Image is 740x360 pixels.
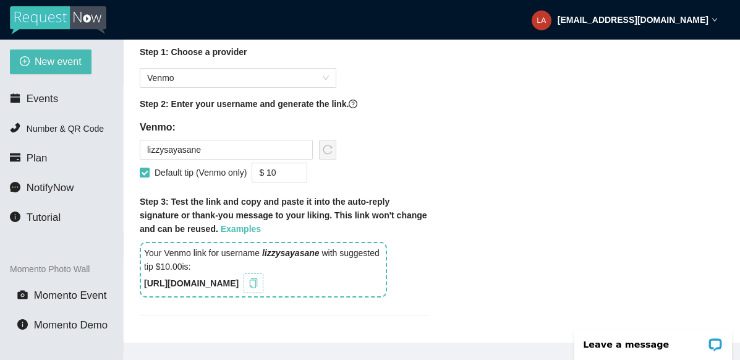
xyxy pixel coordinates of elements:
[558,15,708,25] strong: [EMAIL_ADDRESS][DOMAIN_NAME]
[244,273,263,293] button: copy
[27,182,74,194] span: NotifyNow
[140,120,336,135] h5: Venmo:
[319,140,336,160] button: reload
[35,54,82,69] span: New event
[27,93,58,105] span: Events
[27,212,61,223] span: Tutorial
[10,93,20,103] span: calendar
[140,47,247,57] b: Step 1: Choose a provider
[10,152,20,163] span: credit-card
[10,182,20,192] span: message
[10,122,20,133] span: phone
[144,278,239,288] b: [URL][DOMAIN_NAME]
[140,99,349,109] b: Step 2: Enter your username and generate the link.
[27,124,104,134] span: Number & QR Code
[17,289,28,300] span: camera
[27,152,48,164] span: Plan
[566,321,740,360] iframe: LiveChat chat widget
[10,212,20,222] span: info-circle
[221,224,261,234] a: Examples
[10,6,106,35] img: RequestNow
[140,140,313,160] input: Venmo username (without the @)
[247,278,260,288] span: copy
[150,166,252,179] span: Default tip (Venmo only)
[17,319,28,330] span: info-circle
[532,11,551,30] img: 3afd7893544d536c68a155c5c433d4c0
[140,197,427,234] b: Step 3: Test the link and copy and paste it into the auto-reply signature or thank-you message to...
[712,17,718,23] span: down
[140,242,387,298] div: Your Venmo link for username with suggested tip $10.00 is:
[10,49,91,74] button: plus-circleNew event
[34,319,108,331] span: Momento Demo
[349,100,357,108] span: question-circle
[20,56,30,68] span: plus-circle
[147,69,329,87] span: Venmo
[34,289,107,301] span: Momento Event
[262,248,320,258] i: lizzysayasane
